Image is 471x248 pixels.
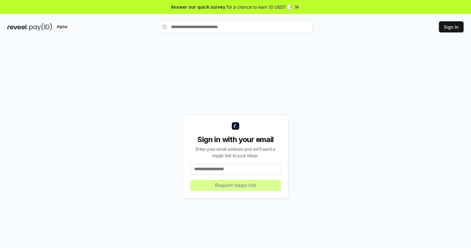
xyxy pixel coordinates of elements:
img: pay_id [29,23,52,31]
div: Alpha [53,23,71,31]
span: Answer our quick survey [171,4,225,10]
img: logo_small [232,122,239,130]
span: for a chance to earn 10 USDT 📝 [227,4,293,10]
button: Sign In [439,21,464,32]
img: reveel_dark [7,23,28,31]
div: Sign in with your email [190,135,281,145]
div: Enter your email address and we’ll send a magic link to your inbox. [190,146,281,159]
